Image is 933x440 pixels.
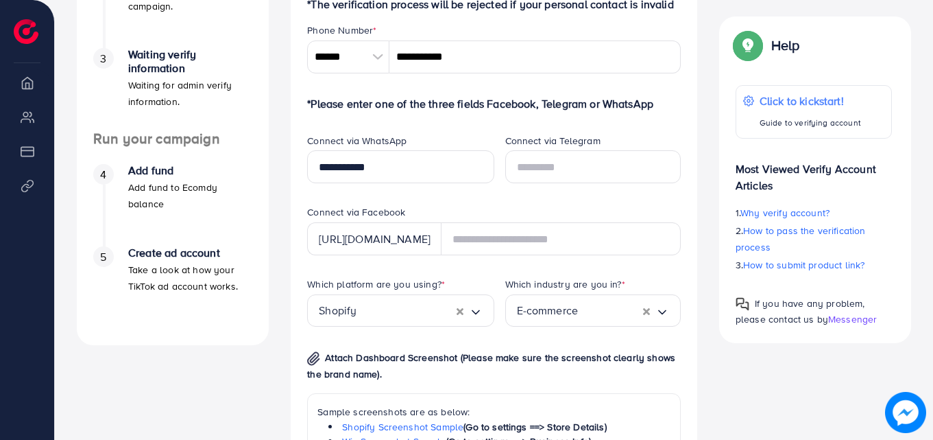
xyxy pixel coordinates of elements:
img: image [885,392,926,433]
p: Click to kickstart! [760,93,861,109]
li: Add fund [77,164,269,246]
p: 2. [736,222,892,255]
span: 5 [100,249,106,265]
h4: Run your campaign [77,130,269,148]
label: Which industry are you in? [505,277,625,291]
img: logo [14,19,38,44]
input: Search for option [356,300,456,321]
label: Connect via Telegram [505,134,601,148]
div: Search for option [505,294,681,327]
p: Add fund to Ecomdy balance [128,179,252,212]
button: Clear Selected [643,303,650,319]
label: Phone Number [307,23,376,37]
h4: Waiting verify information [128,48,252,74]
input: Search for option [578,300,643,321]
span: Messenger [828,312,877,326]
button: Clear Selected [457,303,463,319]
span: Shopify [319,300,356,321]
a: Shopify Screenshot Sample [342,420,463,434]
span: How to submit product link? [743,258,864,272]
label: Which platform are you using? [307,277,445,291]
div: [URL][DOMAIN_NAME] [307,222,441,255]
p: Most Viewed Verify Account Articles [736,150,892,194]
p: 3. [736,257,892,273]
img: Popup guide [736,297,749,311]
span: (Go to settings ==> Store Details) [463,420,606,434]
span: E-commerce [517,300,579,321]
span: If you have any problem, please contact us by [736,297,865,326]
p: Waiting for admin verify information. [128,77,252,110]
p: *Please enter one of the three fields Facebook, Telegram or WhatsApp [307,95,681,112]
span: 3 [100,51,106,67]
li: Waiting verify information [77,48,269,130]
span: 4 [100,167,106,183]
img: Popup guide [736,33,760,58]
p: Sample screenshots are as below: [317,404,670,420]
label: Connect via WhatsApp [307,134,407,148]
span: Attach Dashboard Screenshot (Please make sure the screenshot clearly shows the brand name). [307,351,675,381]
img: img [307,351,320,366]
li: Create ad account [77,246,269,329]
h4: Add fund [128,164,252,177]
div: Search for option [307,294,494,327]
p: Help [771,37,800,54]
p: Guide to verifying account [760,115,861,131]
label: Connect via Facebook [307,205,405,219]
h4: Create ad account [128,246,252,259]
p: 1. [736,205,892,221]
span: Why verify account? [740,206,829,220]
p: Take a look at how your TikTok ad account works. [128,262,252,294]
span: How to pass the verification process [736,224,866,254]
